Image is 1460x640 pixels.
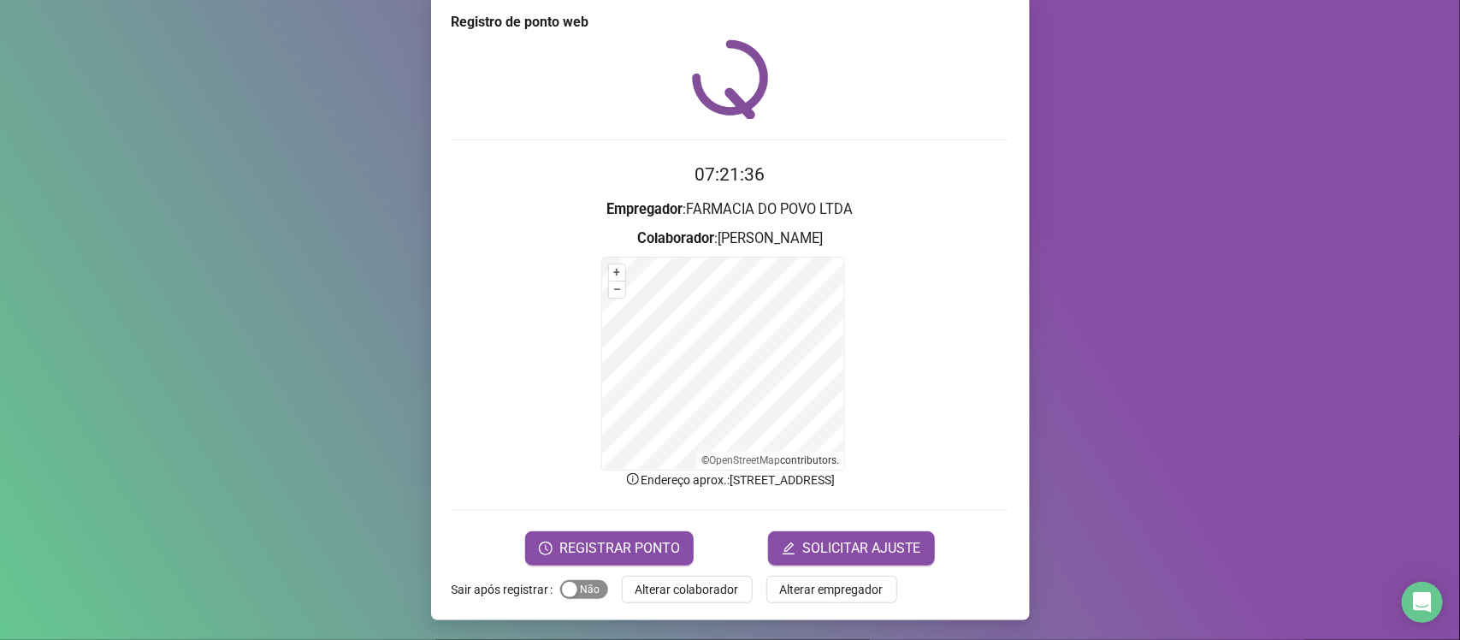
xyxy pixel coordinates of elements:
[635,580,739,599] span: Alterar colaborador
[525,531,694,566] button: REGISTRAR PONTO
[637,230,714,246] strong: Colaborador
[609,264,625,281] button: +
[625,471,641,487] span: info-circle
[622,576,753,603] button: Alterar colaborador
[559,538,680,559] span: REGISTRAR PONTO
[802,538,921,559] span: SOLICITAR AJUSTE
[452,576,560,603] label: Sair após registrar
[607,201,683,217] strong: Empregador
[701,454,839,466] li: © contributors.
[766,576,897,603] button: Alterar empregador
[782,542,795,555] span: edit
[539,542,553,555] span: clock-circle
[452,471,1009,489] p: Endereço aprox. : [STREET_ADDRESS]
[709,454,780,466] a: OpenStreetMap
[695,164,765,185] time: 07:21:36
[780,580,884,599] span: Alterar empregador
[452,199,1009,221] h3: : FARMACIA DO POVO LTDA
[609,281,625,298] button: –
[692,39,769,119] img: QRPoint
[768,531,935,566] button: editSOLICITAR AJUSTE
[1402,582,1443,623] div: Open Intercom Messenger
[452,12,1009,33] div: Registro de ponto web
[452,228,1009,250] h3: : [PERSON_NAME]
